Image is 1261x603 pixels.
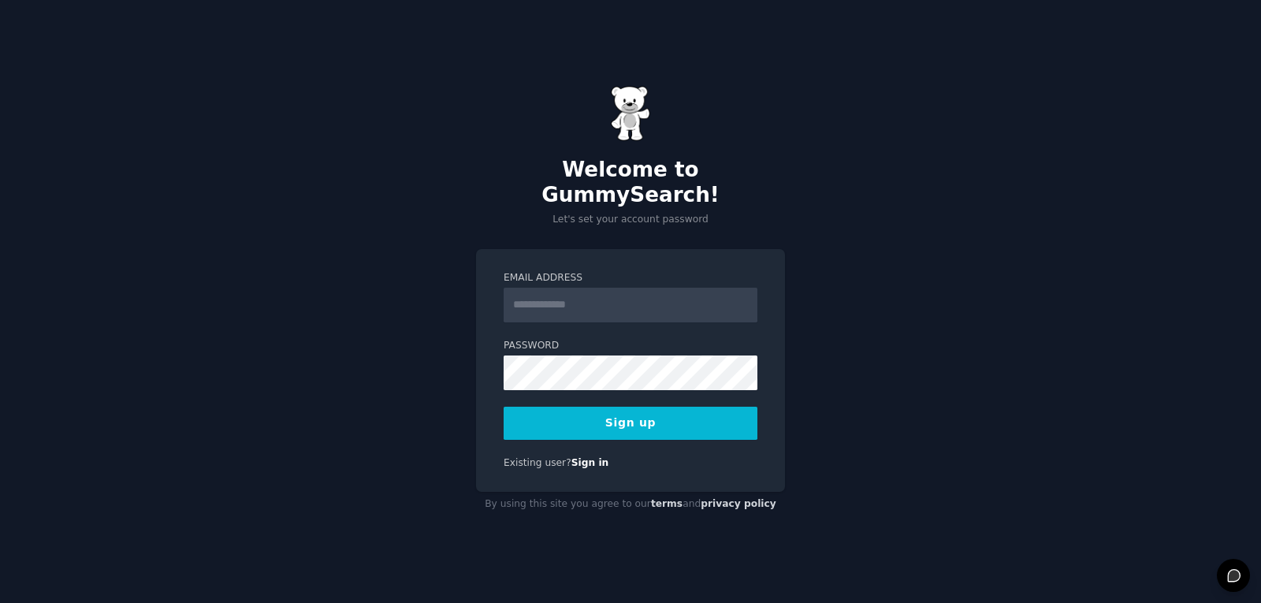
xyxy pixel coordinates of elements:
[476,492,785,517] div: By using this site you agree to our and
[476,213,785,227] p: Let's set your account password
[504,339,757,353] label: Password
[504,271,757,285] label: Email Address
[571,457,609,468] a: Sign in
[611,86,650,141] img: Gummy Bear
[651,498,683,509] a: terms
[476,158,785,207] h2: Welcome to GummySearch!
[504,407,757,440] button: Sign up
[504,457,571,468] span: Existing user?
[701,498,776,509] a: privacy policy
